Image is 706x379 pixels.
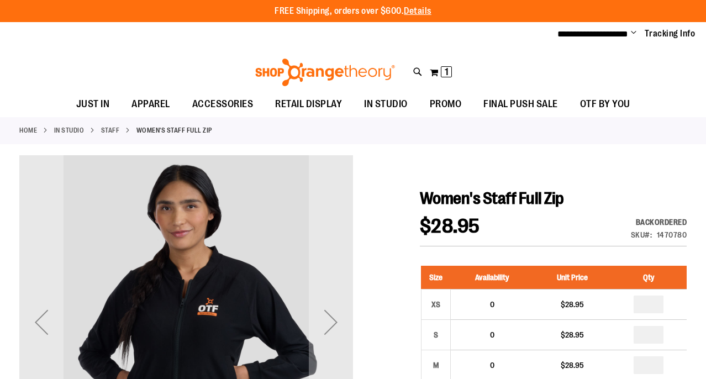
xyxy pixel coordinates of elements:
[419,92,473,117] a: PROMO
[120,92,181,117] a: APPAREL
[631,230,652,239] strong: SKU
[657,229,687,240] div: 1470780
[420,215,480,238] span: $28.95
[539,329,605,340] div: $28.95
[611,266,687,289] th: Qty
[490,330,494,339] span: 0
[631,217,687,228] div: Backordered
[275,92,342,117] span: RETAIL DISPLAY
[580,92,630,117] span: OTF BY YOU
[420,189,564,208] span: Women's Staff Full Zip
[472,92,569,117] a: FINAL PUSH SALE
[181,92,265,117] a: ACCESSORIES
[65,92,121,117] a: JUST IN
[421,266,450,289] th: Size
[450,266,533,289] th: Availability
[539,360,605,371] div: $28.95
[430,92,462,117] span: PROMO
[364,92,408,117] span: IN STUDIO
[275,5,431,18] p: FREE Shipping, orders over $600.
[19,125,37,135] a: Home
[483,92,558,117] span: FINAL PUSH SALE
[76,92,110,117] span: JUST IN
[533,266,611,289] th: Unit Price
[192,92,254,117] span: ACCESSORIES
[445,66,449,77] span: 1
[645,28,696,40] a: Tracking Info
[569,92,641,117] a: OTF BY YOU
[264,92,353,117] a: RETAIL DISPLAY
[631,217,687,228] div: Availability
[428,327,444,343] div: S
[490,300,494,309] span: 0
[539,299,605,310] div: $28.95
[131,92,170,117] span: APPAREL
[631,28,636,39] button: Account menu
[136,125,212,135] strong: Women's Staff Full Zip
[353,92,419,117] a: IN STUDIO
[54,125,85,135] a: IN STUDIO
[428,357,444,373] div: M
[101,125,120,135] a: Staff
[490,361,494,370] span: 0
[404,6,431,16] a: Details
[428,296,444,313] div: XS
[254,59,397,86] img: Shop Orangetheory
